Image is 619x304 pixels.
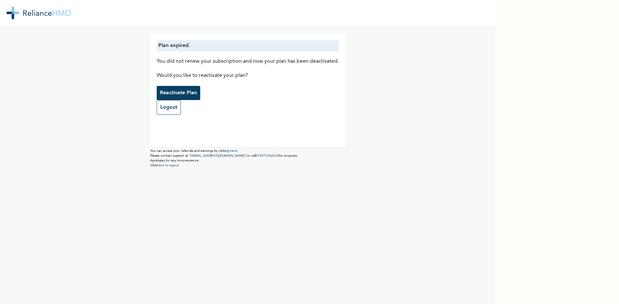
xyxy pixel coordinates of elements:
a: 070073542623 [256,154,279,157]
p: Click [150,163,345,168]
p: You did not renew your subscription and now your plan has been deactivated. [157,58,339,65]
p: Would you like to reactivate your plan? [157,72,339,79]
a: Logout [157,100,181,115]
img: RelianceHMO [6,6,71,19]
p: Please contact support at or call for enquires. Apologies for any inconvenience. [150,153,345,163]
a: here to logout [157,164,179,167]
p: Plan expired. [158,42,337,50]
a: here [230,149,237,152]
p: You can access your referrals and earnings by clicking [150,149,345,153]
a: "[EMAIL_ADDRESS][DOMAIN_NAME]" [189,154,247,157]
p: Reactivate Plan [160,89,197,97]
button: Reactivate Plan [157,86,200,100]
